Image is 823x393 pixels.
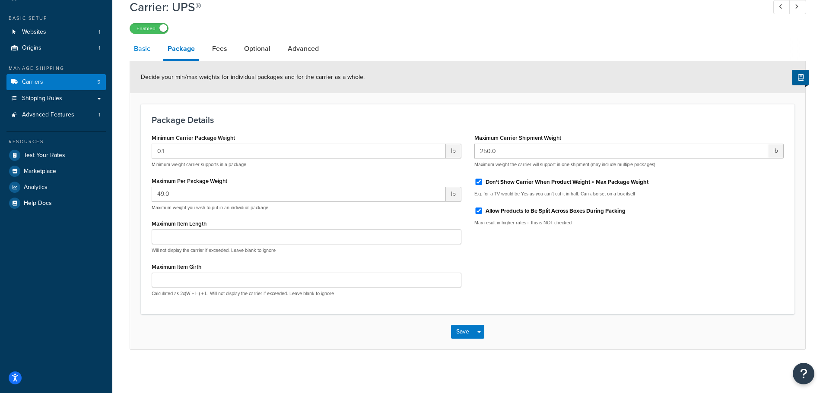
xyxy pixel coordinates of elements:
a: Marketplace [6,163,106,179]
label: Maximum Per Package Weight [152,178,227,184]
p: Will not display the carrier if exceeded. Leave blank to ignore [152,247,461,254]
label: Allow Products to Be Split Across Boxes During Packing [486,207,626,215]
span: lb [446,144,461,158]
label: Maximum Carrier Shipment Weight [474,135,561,141]
label: Maximum Item Girth [152,264,201,270]
p: Minimum weight carrier supports in a package [152,161,461,168]
span: Carriers [22,79,43,86]
a: Help Docs [6,195,106,211]
div: Manage Shipping [6,65,106,72]
span: lb [446,187,461,201]
li: Carriers [6,74,106,90]
span: 5 [97,79,100,86]
span: Decide your min/max weights for individual packages and for the carrier as a whole. [141,72,365,82]
button: Save [451,325,474,339]
label: Maximum Item Length [152,220,207,227]
span: Websites [22,28,46,36]
button: Open Resource Center [793,363,814,384]
div: Resources [6,138,106,145]
a: Shipping Rules [6,91,106,107]
a: Advanced [283,38,323,59]
a: Basic [130,38,155,59]
p: May result in higher rates if this is NOT checked [474,220,784,226]
a: Test Your Rates [6,148,106,163]
span: Analytics [24,184,48,191]
label: Minimum Carrier Package Weight [152,135,235,141]
p: Maximum weight the carrier will support in one shipment (may include multiple packages) [474,161,784,168]
span: Origins [22,44,41,52]
li: Advanced Features [6,107,106,123]
p: Maximum weight you wish to put in an individual package [152,204,461,211]
a: Advanced Features1 [6,107,106,123]
p: Calculated as 2x(W + H) + L. Will not display the carrier if exceeded. Leave blank to ignore [152,290,461,297]
span: 1 [99,28,100,36]
span: Help Docs [24,200,52,207]
label: Enabled [130,23,168,34]
a: Analytics [6,179,106,195]
span: Marketplace [24,168,56,175]
li: Websites [6,24,106,40]
span: Test Your Rates [24,152,65,159]
span: Advanced Features [22,111,74,119]
a: Fees [208,38,231,59]
a: Websites1 [6,24,106,40]
li: Origins [6,40,106,56]
span: lb [768,144,784,158]
span: Shipping Rules [22,95,62,102]
p: E.g. for a TV would be Yes as you can't cut it in half. Can also set on a box itself [474,191,784,197]
span: 1 [99,44,100,52]
a: Optional [240,38,275,59]
a: Carriers5 [6,74,106,90]
span: 1 [99,111,100,119]
button: Show Help Docs [792,70,809,85]
h3: Package Details [152,115,784,125]
div: Basic Setup [6,15,106,22]
a: Package [163,38,199,61]
label: Don't Show Carrier When Product Weight > Max Package Weight [486,178,648,186]
a: Origins1 [6,40,106,56]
